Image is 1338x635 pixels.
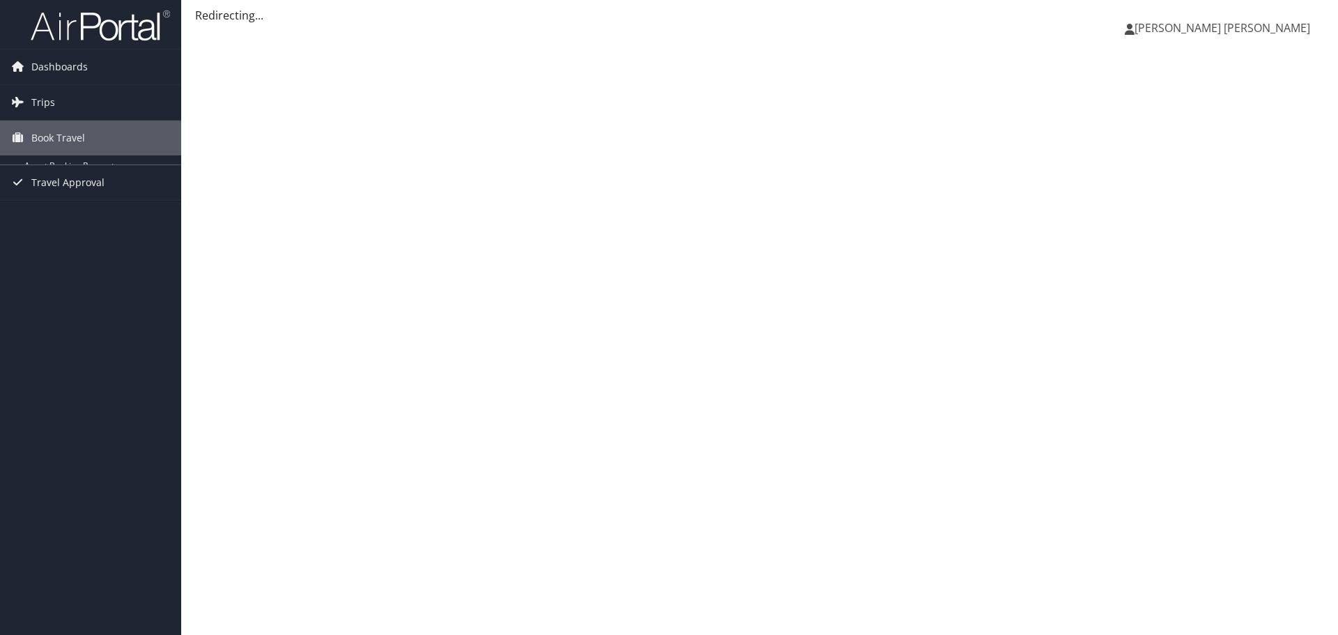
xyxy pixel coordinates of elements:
[31,165,105,200] span: Travel Approval
[31,9,170,42] img: airportal-logo.png
[31,49,88,84] span: Dashboards
[31,85,55,120] span: Trips
[31,121,85,155] span: Book Travel
[1125,7,1324,49] a: [PERSON_NAME] [PERSON_NAME]
[195,7,1324,24] div: Redirecting...
[1135,20,1310,36] span: [PERSON_NAME] [PERSON_NAME]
